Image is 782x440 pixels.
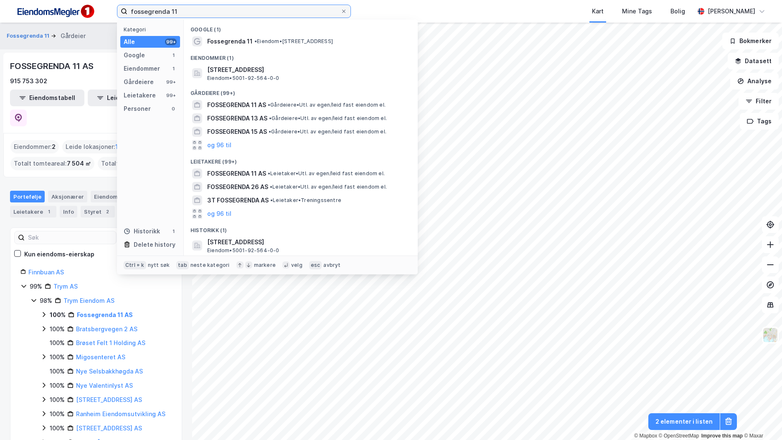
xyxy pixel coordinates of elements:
a: Nye Selsbakkhøgda AS [76,368,143,375]
div: 100% [50,409,65,419]
div: Eiendommer : [10,140,59,153]
div: Totalt tomteareal : [10,157,94,170]
div: 100% [50,324,65,334]
span: Eiendom • 5001-92-564-0-0 [207,75,279,82]
div: Gårdeiere [124,77,154,87]
span: • [268,102,270,108]
div: 1 [170,52,177,59]
span: FOSSEGRENDA 15 AS [207,127,267,137]
div: Totalt byggareal : [98,157,178,170]
div: Info [60,206,77,217]
div: neste kategori [190,262,230,269]
a: Nye Valentinlyst AS [76,382,133,389]
a: Fossegrenda 11 AS [77,311,133,318]
span: • [270,197,273,203]
button: Bokmerker [722,33,779,49]
div: Leide lokasjoner : [62,140,122,153]
span: • [254,38,257,44]
span: 3T FOSSEGRENDA AS [207,195,269,205]
div: [PERSON_NAME] [708,6,755,16]
div: 100% [50,395,65,405]
img: Z [762,327,778,343]
div: 100% [50,381,65,391]
div: Delete history [134,240,175,250]
button: Datasett [728,53,779,69]
span: 1 [115,142,118,152]
div: Leietakere (99+) [184,152,418,167]
span: • [268,170,270,177]
a: [STREET_ADDRESS] AS [76,396,142,403]
span: Gårdeiere • Utl. av egen/leid fast eiendom el. [268,102,386,108]
span: Eiendom • [STREET_ADDRESS] [254,38,333,45]
div: Portefølje [10,191,45,202]
div: velg [291,262,302,269]
a: OpenStreetMap [659,433,699,439]
div: 2 [103,207,112,216]
div: FOSSEGRENDA 11 AS [10,59,95,73]
div: Kategori [124,26,180,33]
div: 99+ [165,38,177,45]
a: Bratsbergvegen 2 AS [76,325,137,333]
span: 7 504 ㎡ [67,159,91,169]
div: esc [309,261,322,269]
div: Eiendommer (1) [184,48,418,63]
input: Søk på adresse, matrikkel, gårdeiere, leietakere eller personer [127,5,340,18]
div: Kun eiendoms-eierskap [24,249,94,259]
span: [STREET_ADDRESS] [207,237,408,247]
div: 1 [170,65,177,72]
iframe: Chat Widget [740,400,782,440]
button: og 96 til [207,140,231,150]
div: 0 [170,105,177,112]
div: Gårdeier [61,31,86,41]
button: 2 elementer i listen [648,413,720,430]
button: og 96 til [207,209,231,219]
a: Improve this map [701,433,743,439]
span: FOSSEGRENDA 26 AS [207,182,268,192]
div: 100% [50,338,65,348]
span: • [270,184,272,190]
div: Bolig [670,6,685,16]
button: Leietakertabell [88,90,162,106]
div: Kontrollprogram for chat [740,400,782,440]
div: Styret [81,206,115,217]
div: 100% [50,310,66,320]
button: Analyse [730,73,779,90]
div: nytt søk [148,262,170,269]
a: [STREET_ADDRESS] AS [76,425,142,432]
a: Trym Eiendom AS [63,297,114,304]
span: • [269,128,271,135]
span: FOSSEGRENDA 13 AS [207,113,267,123]
div: Google [124,50,145,60]
span: Gårdeiere • Utl. av egen/leid fast eiendom el. [269,115,387,122]
span: Eiendom • 5001-92-564-0-0 [207,247,279,254]
span: FOSSEGRENDA 11 AS [207,169,266,179]
a: Brøset Felt 1 Holding AS [76,339,145,346]
a: Trym AS [53,283,78,290]
div: Ctrl + k [124,261,146,269]
img: F4PB6Px+NJ5v8B7XTbfpPpyloAAAAASUVORK5CYII= [13,2,97,21]
button: Filter [739,93,779,110]
div: Google (1) [184,20,418,35]
div: Eiendommer [124,64,160,74]
div: Alle [124,37,135,47]
input: Søk [25,231,116,244]
a: Migosenteret AS [76,353,125,361]
span: Leietaker • Utl. av egen/leid fast eiendom el. [270,184,387,190]
span: Gårdeiere • Utl. av egen/leid fast eiendom el. [269,128,386,135]
div: tab [176,261,189,269]
div: markere [254,262,276,269]
div: Historikk (1) [184,220,418,235]
div: Leietakere [10,206,56,217]
div: avbryt [323,262,340,269]
span: [STREET_ADDRESS] [207,65,408,75]
button: Fossegrenda 11 [7,32,51,40]
div: 915 753 302 [10,76,47,86]
div: Personer [124,104,151,114]
div: Mine Tags [622,6,652,16]
span: Leietaker • Treningssentre [270,197,341,204]
a: Mapbox [634,433,657,439]
div: 99+ [165,79,177,85]
div: Historikk [124,226,160,236]
span: • [269,115,272,121]
div: 98% [40,296,52,306]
